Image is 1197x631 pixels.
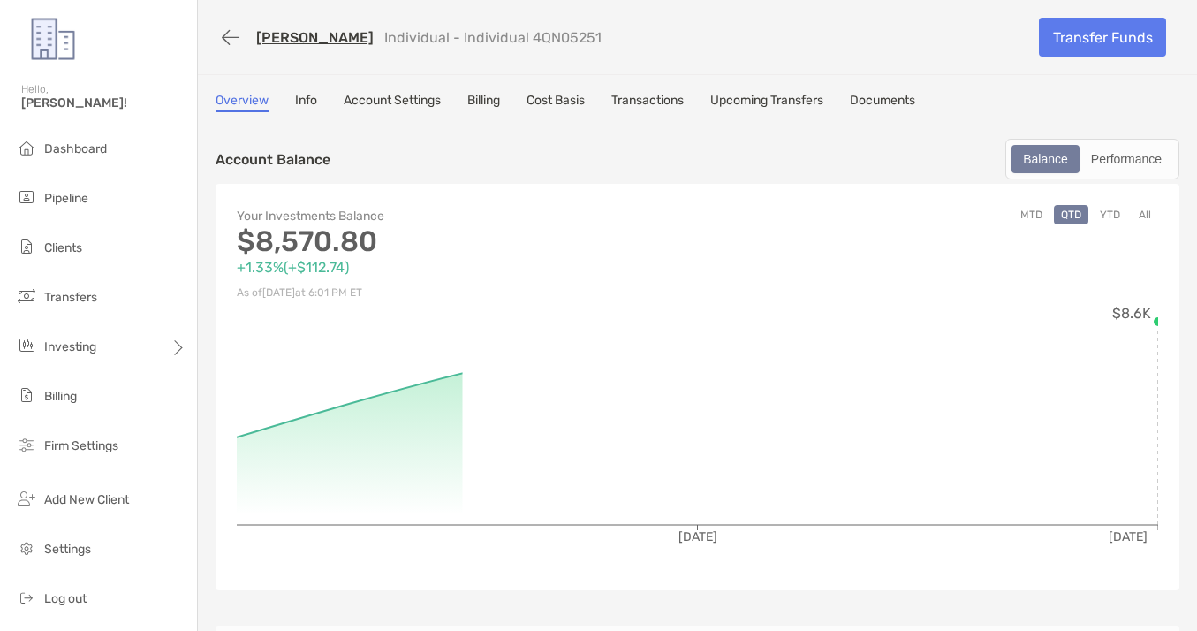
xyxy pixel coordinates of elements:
[16,434,37,455] img: firm-settings icon
[44,191,88,206] span: Pipeline
[678,529,717,544] tspan: [DATE]
[1054,205,1088,224] button: QTD
[16,335,37,356] img: investing icon
[237,231,698,253] p: $8,570.80
[44,290,97,305] span: Transfers
[44,339,96,354] span: Investing
[16,384,37,406] img: billing icon
[44,240,82,255] span: Clients
[467,93,500,112] a: Billing
[295,93,317,112] a: Info
[237,205,698,227] p: Your Investments Balance
[16,285,37,307] img: transfers icon
[611,93,684,112] a: Transactions
[237,256,698,278] p: +1.33% ( +$112.74 )
[1109,529,1148,544] tspan: [DATE]
[16,137,37,158] img: dashboard icon
[16,236,37,257] img: clients icon
[1093,205,1127,224] button: YTD
[1081,147,1171,171] div: Performance
[16,488,37,509] img: add_new_client icon
[237,282,698,304] p: As of [DATE] at 6:01 PM ET
[16,186,37,208] img: pipeline icon
[256,29,374,46] a: [PERSON_NAME]
[344,93,441,112] a: Account Settings
[850,93,915,112] a: Documents
[16,587,37,608] img: logout icon
[44,141,107,156] span: Dashboard
[1005,139,1179,179] div: segmented control
[44,542,91,557] span: Settings
[16,537,37,559] img: settings icon
[44,492,129,507] span: Add New Client
[44,438,118,453] span: Firm Settings
[1112,305,1151,322] tspan: $8.6K
[216,148,330,171] p: Account Balance
[44,591,87,606] span: Log out
[1039,18,1166,57] a: Transfer Funds
[44,389,77,404] span: Billing
[384,29,602,46] p: Individual - Individual 4QN05251
[21,95,186,110] span: [PERSON_NAME]!
[1013,205,1049,224] button: MTD
[527,93,585,112] a: Cost Basis
[21,7,85,71] img: Zoe Logo
[1132,205,1158,224] button: All
[1013,147,1078,171] div: Balance
[710,93,823,112] a: Upcoming Transfers
[216,93,269,112] a: Overview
